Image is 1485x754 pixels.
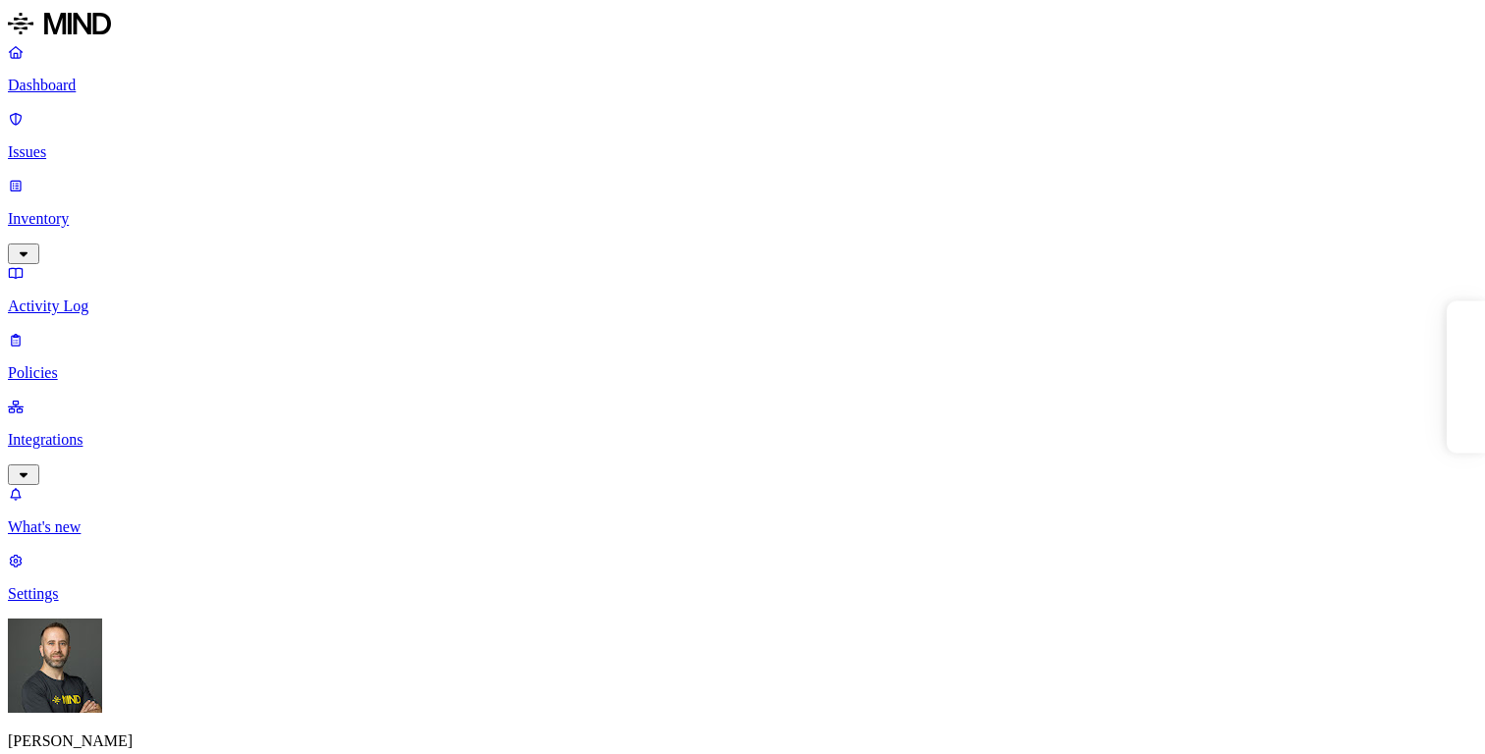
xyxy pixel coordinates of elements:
[8,297,1477,315] p: Activity Log
[8,143,1477,161] p: Issues
[8,619,102,713] img: Tom Mayblum
[8,210,1477,228] p: Inventory
[8,177,1477,261] a: Inventory
[8,485,1477,536] a: What's new
[8,585,1477,603] p: Settings
[8,8,111,39] img: MIND
[8,431,1477,449] p: Integrations
[8,110,1477,161] a: Issues
[8,43,1477,94] a: Dashboard
[8,518,1477,536] p: What's new
[8,364,1477,382] p: Policies
[8,8,1477,43] a: MIND
[8,264,1477,315] a: Activity Log
[8,77,1477,94] p: Dashboard
[8,331,1477,382] a: Policies
[8,552,1477,603] a: Settings
[8,398,1477,482] a: Integrations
